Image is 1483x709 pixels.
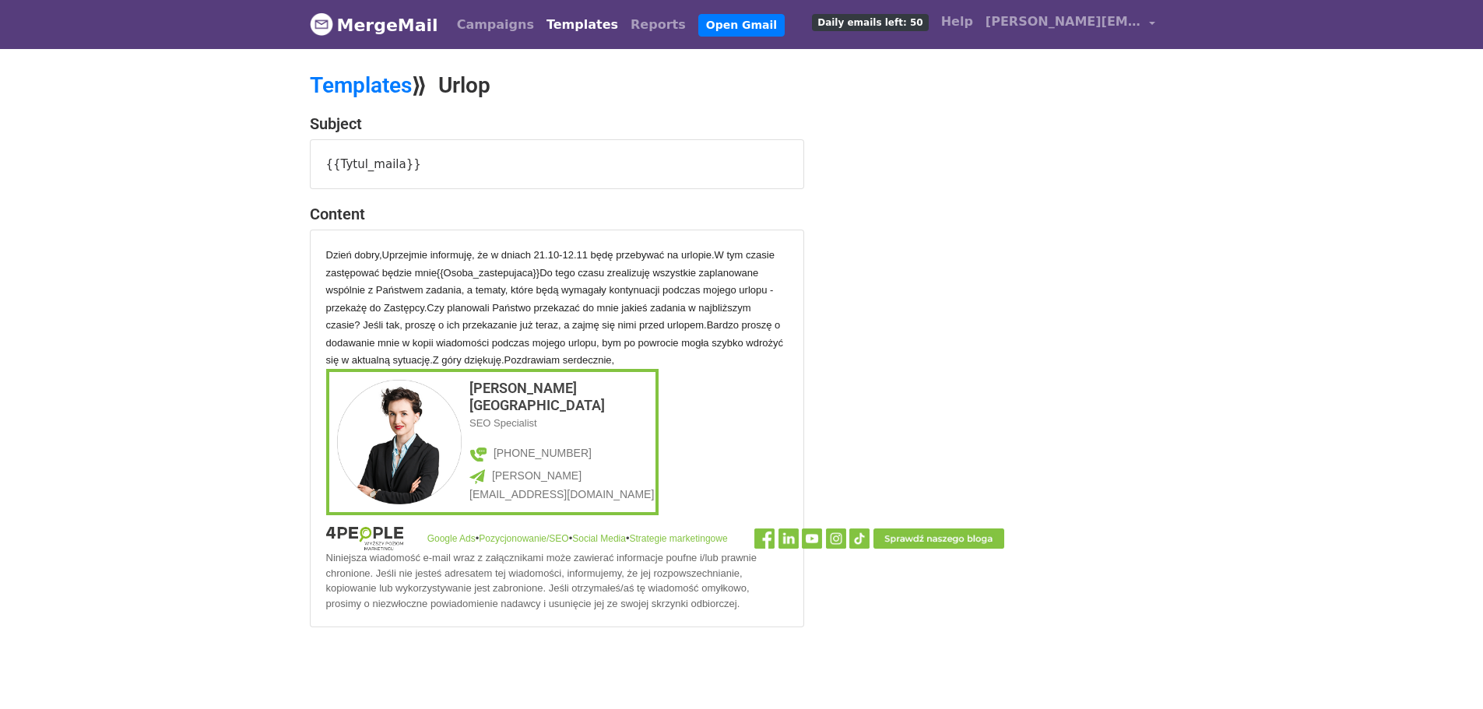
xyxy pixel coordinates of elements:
[979,6,1161,43] a: [PERSON_NAME][EMAIL_ADDRESS][DOMAIN_NAME]
[311,140,803,189] div: {{Tytul_maila}}
[427,533,476,544] a: Google Ads
[630,533,728,544] a: Strategie marketingowe
[469,380,655,413] h2: [PERSON_NAME][GEOGRAPHIC_DATA]
[569,532,573,544] span: •
[698,14,785,37] a: Open Gmail
[873,528,1004,549] img: blog.jpg
[469,447,487,462] img: tel.png
[812,14,928,31] span: Daily emails left: 50
[806,6,934,37] a: Daily emails left: 50
[310,205,804,223] h4: Content
[326,302,751,332] span: Czy planowali Państwo przekazać do mnie jakieś zadania w najbliższym czasie? Jeśli tak, proszę o ...
[310,9,438,41] a: MergeMail
[754,528,775,549] img: fb.jpg
[382,249,715,261] span: Uprzejmie informuję, że w dniach 21.10-12.11 będę przebywać na urlopie.
[802,528,822,549] img: yt.jpg
[469,469,485,484] img: mail.png
[437,267,539,279] span: {{Osoba_zastepujaca}}
[624,9,692,40] a: Reports
[310,12,333,36] img: MergeMail logo
[310,114,804,133] h4: Subject
[469,469,654,500] a: [PERSON_NAME][EMAIL_ADDRESS][DOMAIN_NAME]
[826,528,846,549] img: insta.jpg
[986,12,1141,31] span: [PERSON_NAME][EMAIL_ADDRESS][DOMAIN_NAME]
[337,372,462,513] img: m-krzeszowiec.png
[935,6,979,37] a: Help
[326,249,775,279] span: W tym czasie zastępować będzie mnie
[479,533,568,544] a: Pozycjonowanie/SEO
[326,527,403,550] img: 4people.png
[433,354,504,366] span: Z góry dziękuję.
[778,528,799,549] img: li.jpg
[494,447,592,459] a: [PHONE_NUMBER]
[849,528,870,549] img: tt.jpg
[326,267,774,314] span: Do tego czasu zrealizuję wszystkie zaplanowane wspólnie z Państwem zadania, a tematy, które będą ...
[469,417,537,429] span: SEO Specialist
[572,533,626,544] a: Social Media
[476,532,480,544] span: •
[540,9,624,40] a: Templates
[310,72,878,99] h2: ⟫ Urlop
[310,72,412,98] a: Templates
[626,532,630,544] span: •
[451,9,540,40] a: Campaigns
[326,249,382,261] span: Dzień dobry,
[504,354,615,366] span: Pozdrawiam serdecznie,
[326,319,783,366] span: Bardzo proszę o dodawanie mnie w kopii wiadomości podczas mojego urlopu, bym po powrocie mogła sz...
[326,552,757,609] span: Niniejsza wiadomość e-mail wraz z załącznikami może zawierać informacje poufne i/lub prawnie chro...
